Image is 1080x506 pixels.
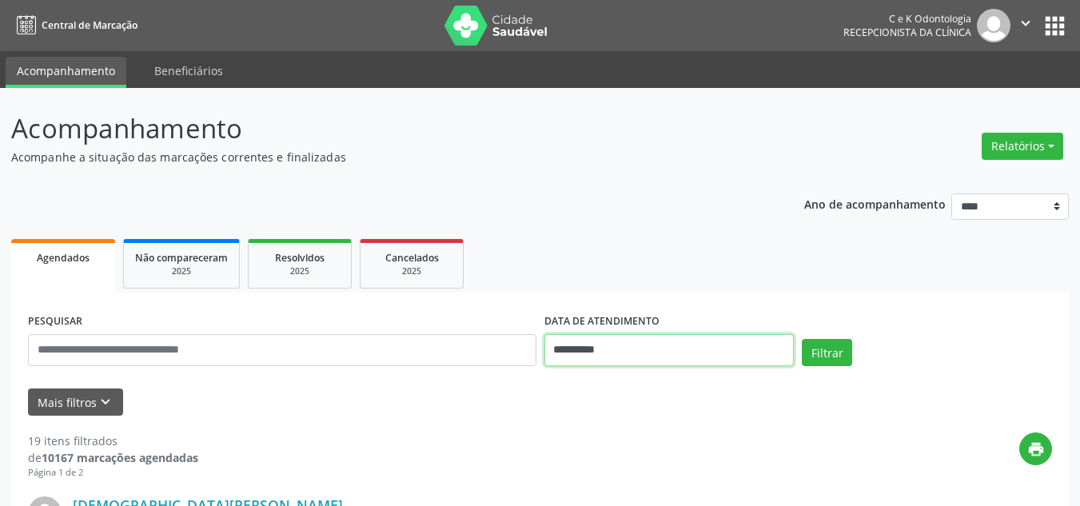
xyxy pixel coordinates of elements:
i: print [1027,440,1045,458]
a: Beneficiários [143,57,234,85]
div: 2025 [260,265,340,277]
span: Resolvidos [275,251,325,265]
span: Central de Marcação [42,18,137,32]
div: 2025 [135,265,228,277]
img: img [977,9,1010,42]
div: de [28,449,198,466]
span: Recepcionista da clínica [843,26,971,39]
span: Agendados [37,251,90,265]
div: 19 itens filtrados [28,432,198,449]
span: Cancelados [385,251,439,265]
strong: 10167 marcações agendadas [42,450,198,465]
a: Central de Marcação [11,12,137,38]
p: Ano de acompanhamento [804,193,946,213]
div: 2025 [372,265,452,277]
i:  [1017,14,1034,32]
button: print [1019,432,1052,465]
p: Acompanhe a situação das marcações correntes e finalizadas [11,149,751,165]
label: PESQUISAR [28,309,82,334]
span: Não compareceram [135,251,228,265]
div: Página 1 de 2 [28,466,198,480]
div: C e K Odontologia [843,12,971,26]
button: Relatórios [982,133,1063,160]
button: Mais filtroskeyboard_arrow_down [28,388,123,416]
p: Acompanhamento [11,109,751,149]
button: Filtrar [802,339,852,366]
label: DATA DE ATENDIMENTO [544,309,660,334]
i: keyboard_arrow_down [97,393,114,411]
button:  [1010,9,1041,42]
a: Acompanhamento [6,57,126,88]
button: apps [1041,12,1069,40]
